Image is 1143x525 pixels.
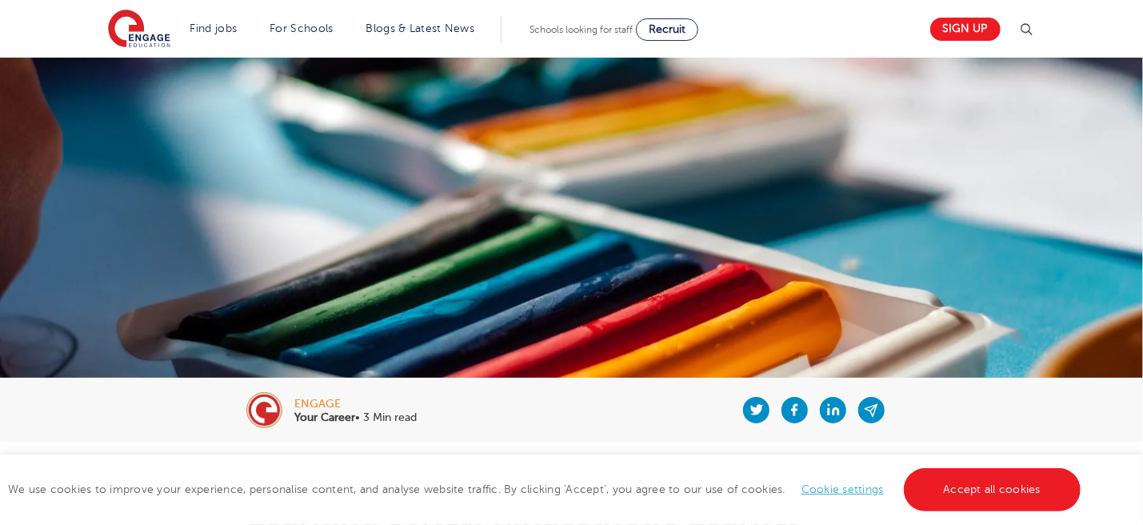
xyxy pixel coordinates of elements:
[8,483,1085,495] span: We use cookies to improve your experience, personalise content, and analyse website traffic. By c...
[294,412,417,423] p: • 3 Min read
[294,399,417,410] div: engage
[930,18,1001,41] a: Sign up
[108,10,170,50] img: Engage Education
[636,18,698,41] a: Recruit
[530,24,633,35] span: Schools looking for staff
[270,22,333,34] a: For Schools
[366,22,475,34] a: Blogs & Latest News
[904,468,1081,511] a: Accept all cookies
[649,23,685,35] span: Recruit
[190,22,238,34] a: Find jobs
[294,411,355,423] b: Your Career
[801,483,884,495] a: Cookie settings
